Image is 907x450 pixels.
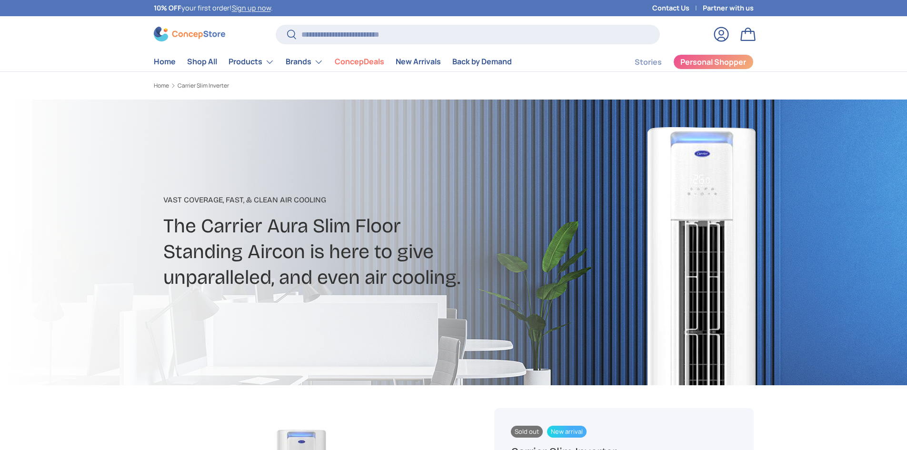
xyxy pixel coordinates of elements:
[547,426,587,438] span: New arrival
[163,213,529,290] h2: The Carrier Aura Slim Floor Standing Aircon is here to give unparalleled, and even air cooling.
[286,52,323,71] a: Brands
[280,52,329,71] summary: Brands
[396,52,441,71] a: New Arrivals
[154,83,169,89] a: Home
[154,52,512,71] nav: Primary
[154,3,181,12] strong: 10% OFF
[673,54,754,70] a: Personal Shopper
[680,58,746,66] span: Personal Shopper
[154,27,225,41] img: ConcepStore
[335,52,384,71] a: ConcepDeals
[154,81,472,90] nav: Breadcrumbs
[635,53,662,71] a: Stories
[511,426,543,438] span: Sold out
[703,3,754,13] a: Partner with us
[187,52,217,71] a: Shop All
[452,52,512,71] a: Back by Demand
[178,83,229,89] a: Carrier Slim Inverter
[223,52,280,71] summary: Products
[232,3,271,12] a: Sign up now
[154,3,273,13] p: your first order! .
[229,52,274,71] a: Products
[163,194,529,206] p: Vast Coverage, Fast, & Clean Air Cooling
[154,52,176,71] a: Home
[652,3,703,13] a: Contact Us
[612,52,754,71] nav: Secondary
